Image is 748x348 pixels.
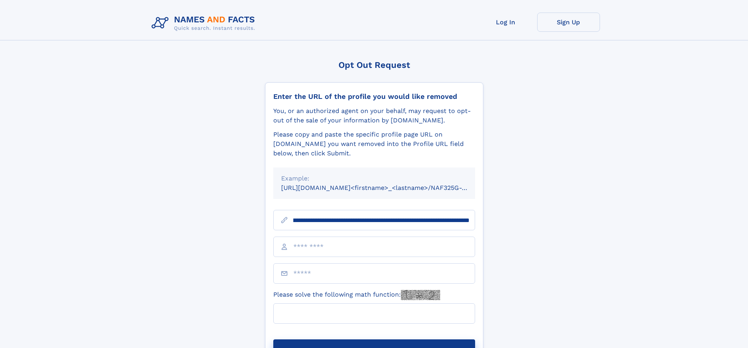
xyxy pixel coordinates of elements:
[273,106,475,125] div: You, or an authorized agent on your behalf, may request to opt-out of the sale of your informatio...
[273,92,475,101] div: Enter the URL of the profile you would like removed
[281,174,467,183] div: Example:
[265,60,483,70] div: Opt Out Request
[148,13,262,34] img: Logo Names and Facts
[281,184,490,191] small: [URL][DOMAIN_NAME]<firstname>_<lastname>/NAF325G-xxxxxxxx
[273,290,440,300] label: Please solve the following math function:
[474,13,537,32] a: Log In
[537,13,600,32] a: Sign Up
[273,130,475,158] div: Please copy and paste the specific profile page URL on [DOMAIN_NAME] you want removed into the Pr...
